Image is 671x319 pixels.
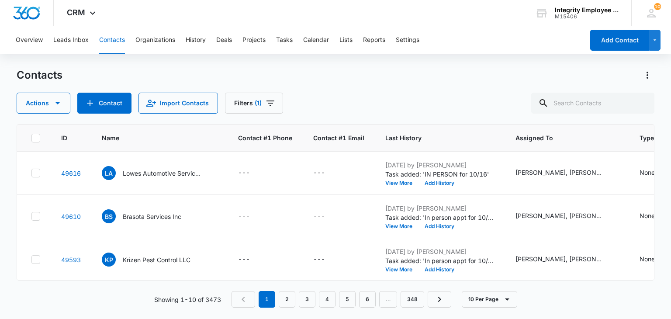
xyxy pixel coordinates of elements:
[238,254,250,265] div: ---
[654,3,661,10] div: notifications count
[238,168,266,178] div: Contact #1 Phone - - Select to Edit Field
[225,93,283,114] button: Filters
[515,133,606,142] span: Assigned To
[123,255,190,264] p: Krizen Pest Control LLC
[385,180,419,186] button: View More
[515,211,619,222] div: Assigned To - Alexis Lysek, Reuel Rivera - Select to Edit Field
[515,254,619,265] div: Assigned To - Alexis Lysek, Fitz Knights - Select to Edit Field
[401,291,424,308] a: Page 348
[238,211,250,222] div: ---
[238,254,266,265] div: Contact #1 Phone - - Select to Edit Field
[385,204,495,213] p: [DATE] by [PERSON_NAME]
[123,169,201,178] p: Lowes Automotive Service Inc
[77,93,131,114] button: Add Contact
[385,247,495,256] p: [DATE] by [PERSON_NAME]
[385,224,419,229] button: View More
[102,209,116,223] span: BS
[303,26,329,54] button: Calendar
[99,26,125,54] button: Contacts
[61,213,81,220] a: Navigate to contact details page for Brasota Services Inc
[640,254,671,265] div: Type - None - Select to Edit Field
[428,291,451,308] a: Next Page
[238,133,292,142] span: Contact #1 Phone
[385,160,495,170] p: [DATE] by [PERSON_NAME]
[279,291,295,308] a: Page 2
[232,291,451,308] nav: Pagination
[555,14,619,20] div: account id
[640,168,655,177] div: None
[102,133,204,142] span: Name
[515,211,603,220] div: [PERSON_NAME], [PERSON_NAME]
[313,168,341,178] div: Contact #1 Email - - Select to Edit Field
[419,180,460,186] button: Add History
[385,267,419,272] button: View More
[123,212,181,221] p: Brasota Services Inc
[555,7,619,14] div: account name
[640,254,655,264] div: None
[53,26,89,54] button: Leads Inbox
[385,170,495,179] p: Task added: 'IN PERSON for 10/16'
[61,170,81,177] a: Navigate to contact details page for Lowes Automotive Service Inc
[640,68,654,82] button: Actions
[654,3,661,10] span: 10
[640,211,655,220] div: None
[640,211,671,222] div: Type - None - Select to Edit Field
[359,291,376,308] a: Page 6
[515,168,603,177] div: [PERSON_NAME], [PERSON_NAME]
[216,26,232,54] button: Deals
[238,168,250,178] div: ---
[640,133,658,142] span: Type
[419,224,460,229] button: Add History
[299,291,315,308] a: Page 3
[313,133,364,142] span: Contact #1 Email
[313,211,341,222] div: Contact #1 Email - - Select to Edit Field
[17,93,70,114] button: Actions
[154,295,221,304] p: Showing 1-10 of 3473
[102,253,206,267] div: Name - Krizen Pest Control LLC - Select to Edit Field
[102,209,197,223] div: Name - Brasota Services Inc - Select to Edit Field
[102,253,116,267] span: KP
[313,254,341,265] div: Contact #1 Email - - Select to Edit Field
[255,100,262,106] span: (1)
[339,291,356,308] a: Page 5
[385,213,495,222] p: Task added: 'In person appt for 10/15'
[385,133,482,142] span: Last History
[313,211,325,222] div: ---
[138,93,218,114] button: Import Contacts
[61,133,68,142] span: ID
[242,26,266,54] button: Projects
[396,26,419,54] button: Settings
[61,256,81,264] a: Navigate to contact details page for Krizen Pest Control LLC
[531,93,654,114] input: Search Contacts
[313,168,325,178] div: ---
[462,291,517,308] button: 10 Per Page
[17,69,62,82] h1: Contacts
[276,26,293,54] button: Tasks
[363,26,385,54] button: Reports
[319,291,335,308] a: Page 4
[67,8,85,17] span: CRM
[102,166,217,180] div: Name - Lowes Automotive Service Inc - Select to Edit Field
[515,168,619,178] div: Assigned To - Alexis Lysek, Margarita Costa - Select to Edit Field
[313,254,325,265] div: ---
[135,26,175,54] button: Organizations
[259,291,275,308] em: 1
[590,30,649,51] button: Add Contact
[238,211,266,222] div: Contact #1 Phone - - Select to Edit Field
[339,26,353,54] button: Lists
[16,26,43,54] button: Overview
[640,168,671,178] div: Type - None - Select to Edit Field
[419,267,460,272] button: Add History
[385,256,495,265] p: Task added: 'In person appt for 10/8th '
[186,26,206,54] button: History
[102,166,116,180] span: LA
[515,254,603,264] div: [PERSON_NAME], [PERSON_NAME] Knights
